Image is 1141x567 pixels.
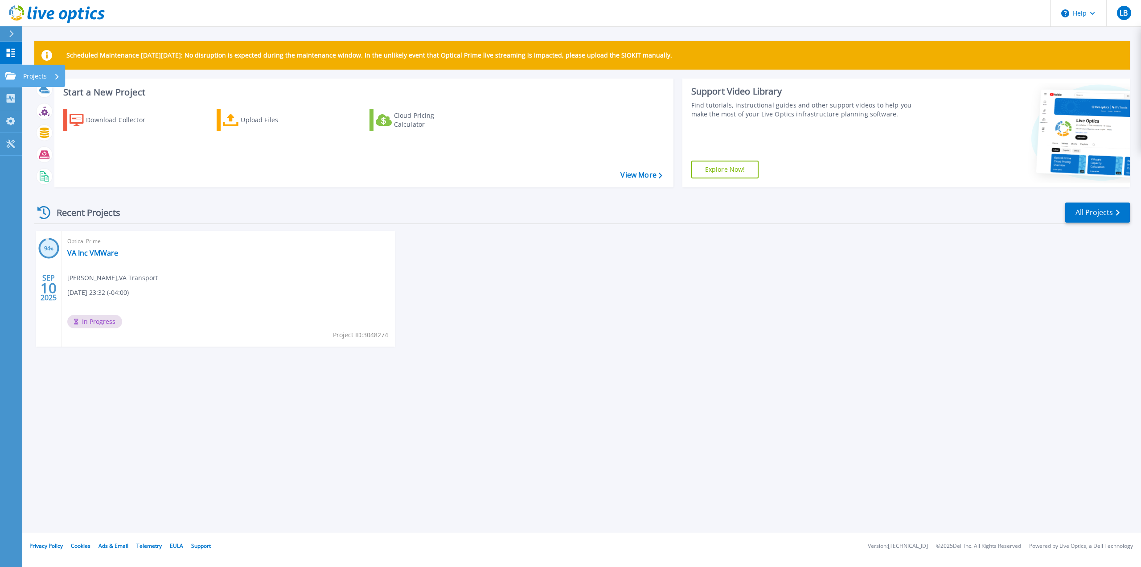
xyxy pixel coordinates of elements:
a: Cloud Pricing Calculator [369,109,469,131]
span: LB [1120,9,1128,17]
a: All Projects [1065,203,1130,223]
span: Project ID: 3048274 [333,330,388,340]
span: 10 [41,284,57,292]
a: Explore Now! [691,161,759,178]
div: Download Collector [86,111,157,129]
li: Powered by Live Optics, a Dell Technology [1029,543,1133,549]
div: SEP 2025 [40,272,57,304]
li: © 2025 Dell Inc. All Rights Reserved [936,543,1021,549]
a: Ads & Email [99,542,128,550]
span: [DATE] 23:32 (-04:00) [67,288,129,298]
span: [PERSON_NAME] , VA Transport [67,273,158,283]
span: Optical Prime [67,236,390,246]
a: Cookies [71,542,90,550]
a: Download Collector [63,109,163,131]
div: Support Video Library [691,86,923,97]
div: Upload Files [241,111,312,129]
p: Scheduled Maintenance [DATE][DATE]: No disruption is expected during the maintenance window. In t... [66,52,672,59]
a: Support [191,542,211,550]
div: Cloud Pricing Calculator [394,111,465,129]
span: In Progress [67,315,122,328]
a: View More [620,171,662,179]
h3: Start a New Project [63,87,662,97]
a: VA Inc VMWare [67,248,118,257]
div: Recent Projects [34,202,132,223]
div: Find tutorials, instructional guides and other support videos to help you make the most of your L... [691,101,923,119]
p: Projects [23,65,47,88]
span: % [50,246,53,251]
a: Telemetry [136,542,162,550]
li: Version: [TECHNICAL_ID] [868,543,928,549]
a: EULA [170,542,183,550]
h3: 94 [38,244,59,254]
a: Upload Files [217,109,316,131]
a: Privacy Policy [29,542,63,550]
